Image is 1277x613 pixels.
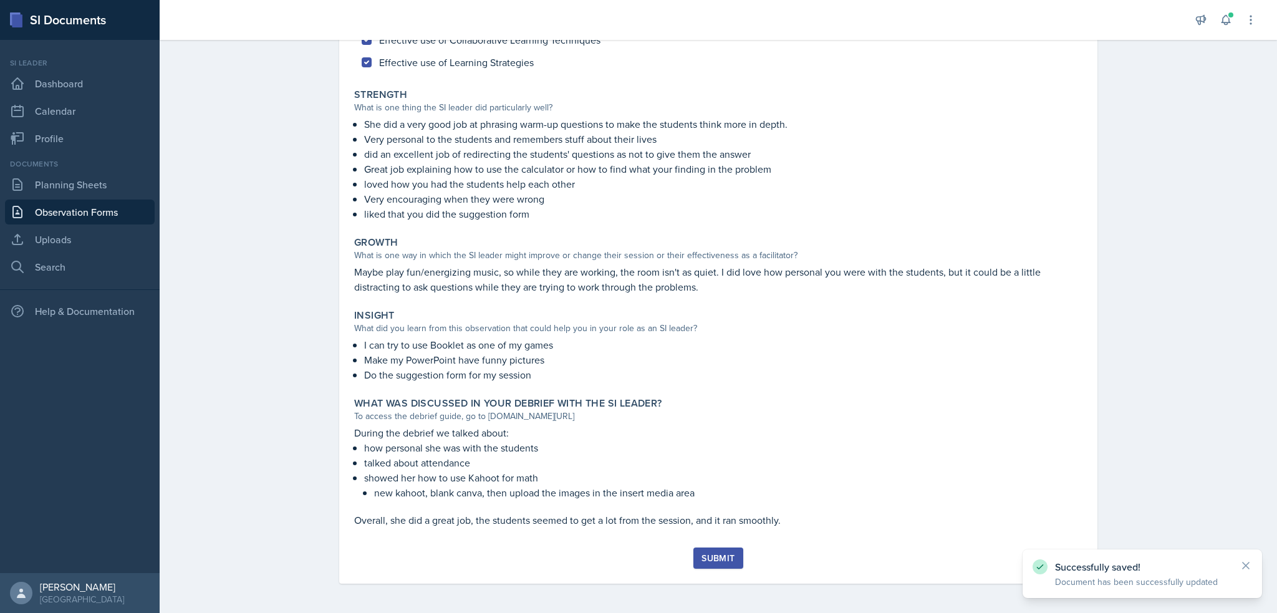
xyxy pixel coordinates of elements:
a: Search [5,254,155,279]
p: I can try to use Booklet as one of my games [364,337,1082,352]
p: Very encouraging when they were wrong [364,191,1082,206]
a: Uploads [5,227,155,252]
p: Great job explaining how to use the calculator or how to find what your finding in the problem [364,162,1082,176]
p: talked about attendance [364,455,1082,470]
div: Submit [701,553,735,563]
div: [GEOGRAPHIC_DATA] [40,593,124,606]
button: Submit [693,548,743,569]
p: did an excellent job of redirecting the students' questions as not to give them the answer [364,147,1082,162]
label: Growth [354,236,398,249]
p: Document has been successfully updated [1055,576,1230,588]
div: Si leader [5,57,155,69]
a: Profile [5,126,155,151]
p: Make my PowerPoint have funny pictures [364,352,1082,367]
div: What is one way in which the SI leader might improve or change their session or their effectivene... [354,249,1082,262]
a: Calendar [5,99,155,123]
p: new kahoot, blank canva, then upload the images in the insert media area [374,485,1082,500]
p: loved how you had the students help each other [364,176,1082,191]
a: Dashboard [5,71,155,96]
a: Observation Forms [5,200,155,224]
p: During the debrief we talked about: [354,425,1082,440]
div: What did you learn from this observation that could help you in your role as an SI leader? [354,322,1082,335]
a: Planning Sheets [5,172,155,197]
p: liked that you did the suggestion form [364,206,1082,221]
p: Very personal to the students and remembers stuff about their lives [364,132,1082,147]
p: showed her how to use Kahoot for math [364,470,1082,485]
label: What was discussed in your debrief with the SI Leader? [354,397,662,410]
label: Strength [354,89,407,101]
div: Help & Documentation [5,299,155,324]
p: how personal she was with the students [364,440,1082,455]
div: What is one thing the SI leader did particularly well? [354,101,1082,114]
p: Do the suggestion form for my session [364,367,1082,382]
div: Documents [5,158,155,170]
p: Maybe play fun/energizing music, so while they are working, the room isn't as quiet. I did love h... [354,264,1082,294]
p: She did a very good job at phrasing warm-up questions to make the students think more in depth. [364,117,1082,132]
p: Successfully saved! [1055,561,1230,573]
div: To access the debrief guide, go to [DOMAIN_NAME][URL] [354,410,1082,423]
label: Insight [354,309,395,322]
div: [PERSON_NAME] [40,581,124,593]
p: Overall, she did a great job, the students seemed to get a lot from the session, and it ran smoot... [354,513,1082,528]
